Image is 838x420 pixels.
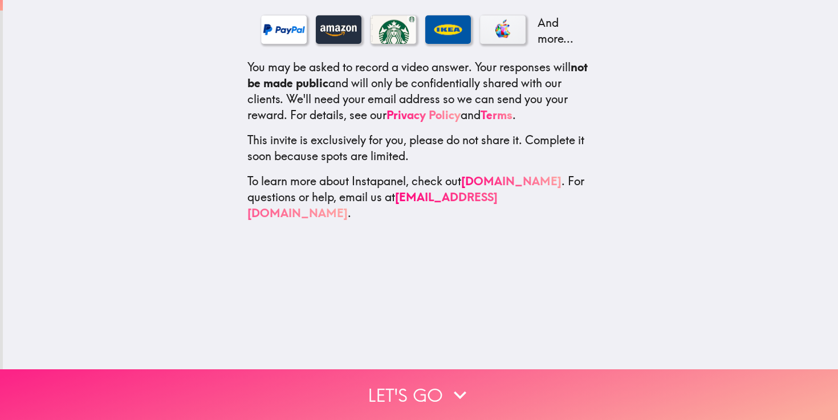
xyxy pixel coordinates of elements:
b: not be made public [247,60,588,90]
p: And more... [535,15,580,47]
a: Terms [481,108,512,122]
a: Privacy Policy [387,108,461,122]
a: [EMAIL_ADDRESS][DOMAIN_NAME] [247,190,498,220]
a: [DOMAIN_NAME] [461,174,562,188]
p: To learn more about Instapanel, check out . For questions or help, email us at . [247,173,594,221]
p: You may be asked to record a video answer. Your responses will and will only be confidentially sh... [247,59,594,123]
p: This invite is exclusively for you, please do not share it. Complete it soon because spots are li... [247,132,594,164]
